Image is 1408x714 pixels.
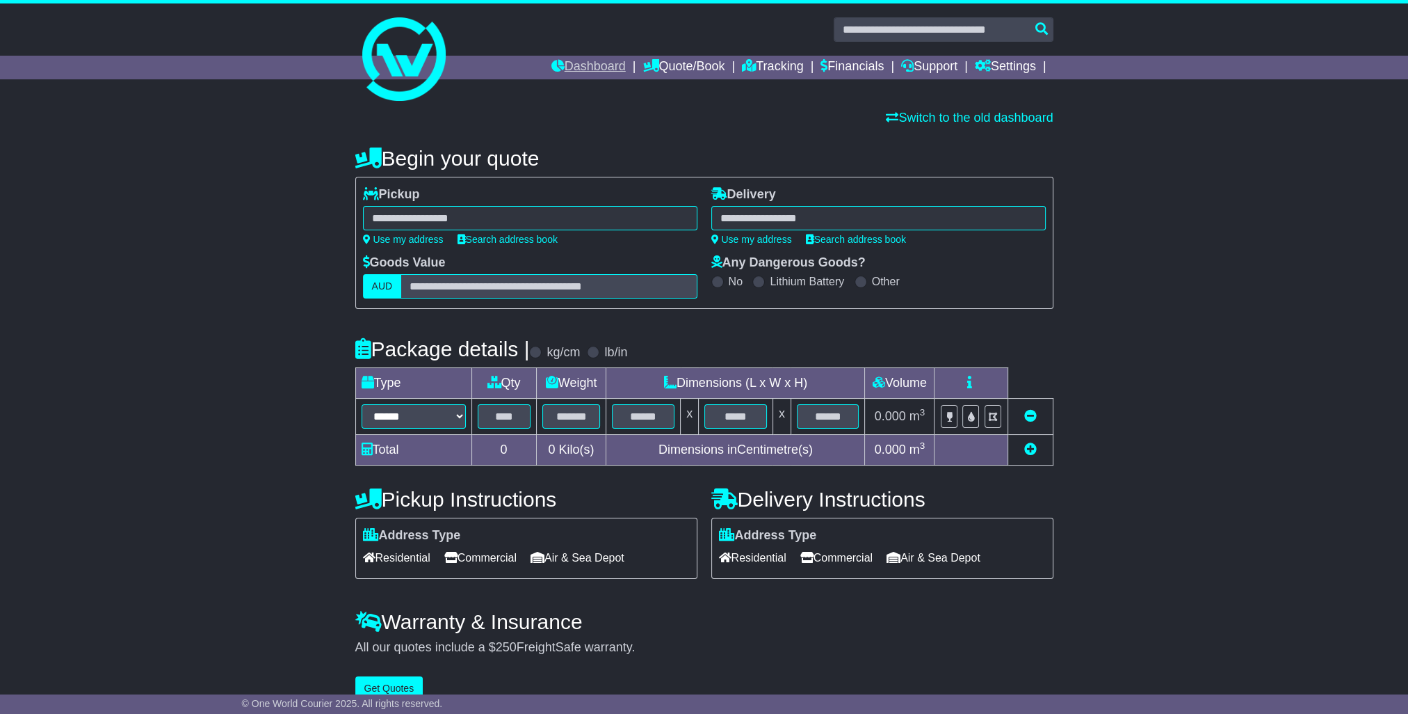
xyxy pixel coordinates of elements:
a: Settings [975,56,1036,79]
td: Qty [471,368,536,399]
h4: Begin your quote [355,147,1053,170]
span: 0 [548,443,555,457]
span: 250 [496,640,517,654]
a: Dashboard [551,56,626,79]
td: Dimensions (L x W x H) [606,368,865,399]
span: 0.000 [875,443,906,457]
a: Search address book [806,234,906,245]
span: Air & Sea Depot [531,547,624,569]
a: Remove this item [1024,409,1037,423]
td: Volume [865,368,934,399]
span: Air & Sea Depot [887,547,980,569]
label: Goods Value [363,255,446,271]
span: Commercial [800,547,873,569]
span: Residential [719,547,786,569]
td: Dimensions in Centimetre(s) [606,435,865,466]
label: Address Type [719,528,817,544]
h4: Pickup Instructions [355,488,697,511]
a: Use my address [711,234,792,245]
label: AUD [363,274,402,299]
a: Switch to the old dashboard [886,111,1053,125]
td: Weight [536,368,606,399]
label: No [729,275,743,288]
span: Residential [363,547,430,569]
td: Total [355,435,471,466]
h4: Package details | [355,338,530,360]
td: x [772,399,791,435]
td: x [681,399,699,435]
span: 0.000 [875,409,906,423]
label: Delivery [711,187,776,203]
label: Pickup [363,187,420,203]
td: 0 [471,435,536,466]
a: Tracking [742,56,803,79]
a: Use my address [363,234,444,245]
sup: 3 [920,407,925,418]
label: Other [872,275,900,288]
h4: Delivery Instructions [711,488,1053,511]
label: kg/cm [547,345,580,360]
button: Get Quotes [355,676,423,701]
span: m [909,409,925,423]
sup: 3 [920,441,925,451]
td: Kilo(s) [536,435,606,466]
div: All our quotes include a $ FreightSafe warranty. [355,640,1053,656]
span: Commercial [444,547,517,569]
a: Search address book [458,234,558,245]
h4: Warranty & Insurance [355,610,1053,633]
a: Quote/Book [642,56,725,79]
span: m [909,443,925,457]
a: Support [901,56,957,79]
label: Address Type [363,528,461,544]
a: Add new item [1024,443,1037,457]
label: Any Dangerous Goods? [711,255,866,271]
label: lb/in [604,345,627,360]
label: Lithium Battery [770,275,844,288]
a: Financials [820,56,884,79]
span: © One World Courier 2025. All rights reserved. [242,698,443,709]
td: Type [355,368,471,399]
